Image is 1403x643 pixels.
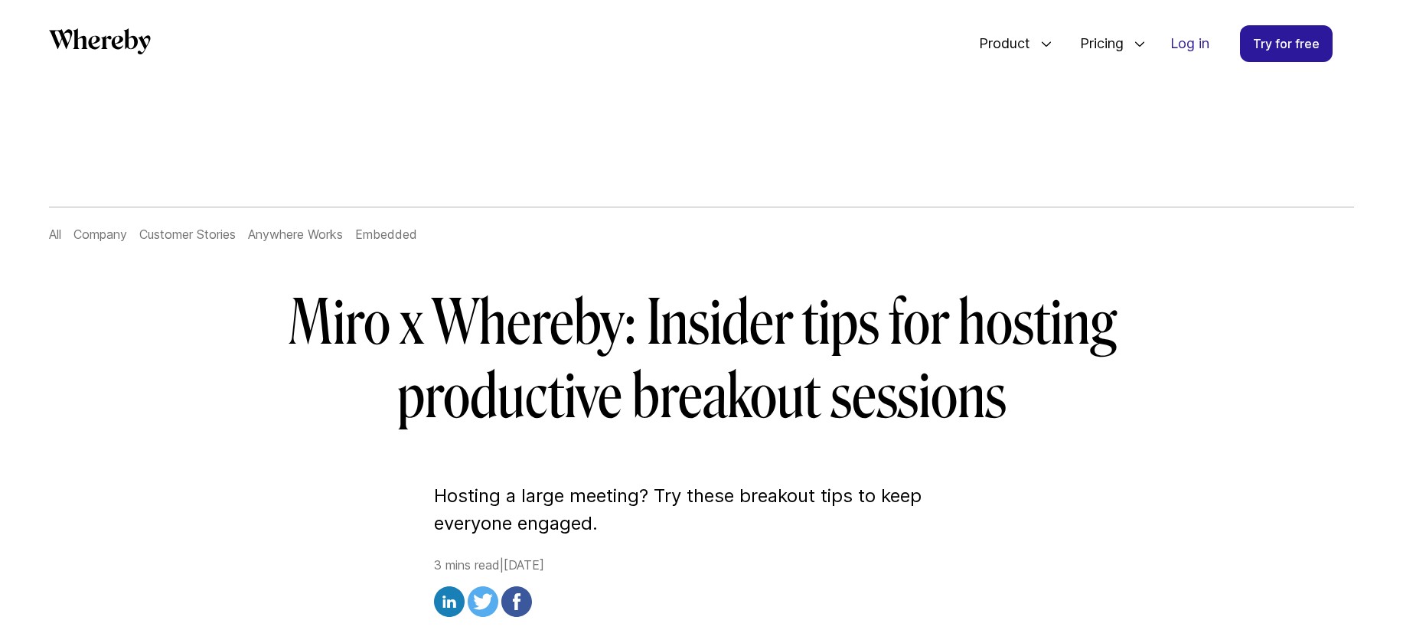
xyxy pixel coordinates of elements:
[49,28,151,60] a: Whereby
[468,586,498,617] img: twitter
[49,227,61,242] a: All
[434,586,465,617] img: linkedin
[49,28,151,54] svg: Whereby
[964,18,1034,69] span: Product
[434,556,970,622] div: 3 mins read | [DATE]
[73,227,127,242] a: Company
[261,286,1143,433] h1: Miro x Whereby: Insider tips for hosting productive breakout sessions
[434,482,970,537] p: Hosting a large meeting? Try these breakout tips to keep everyone engaged.
[1065,18,1127,69] span: Pricing
[355,227,417,242] a: Embedded
[248,227,343,242] a: Anywhere Works
[139,227,236,242] a: Customer Stories
[1240,25,1333,62] a: Try for free
[1158,26,1222,61] a: Log in
[501,586,532,617] img: facebook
